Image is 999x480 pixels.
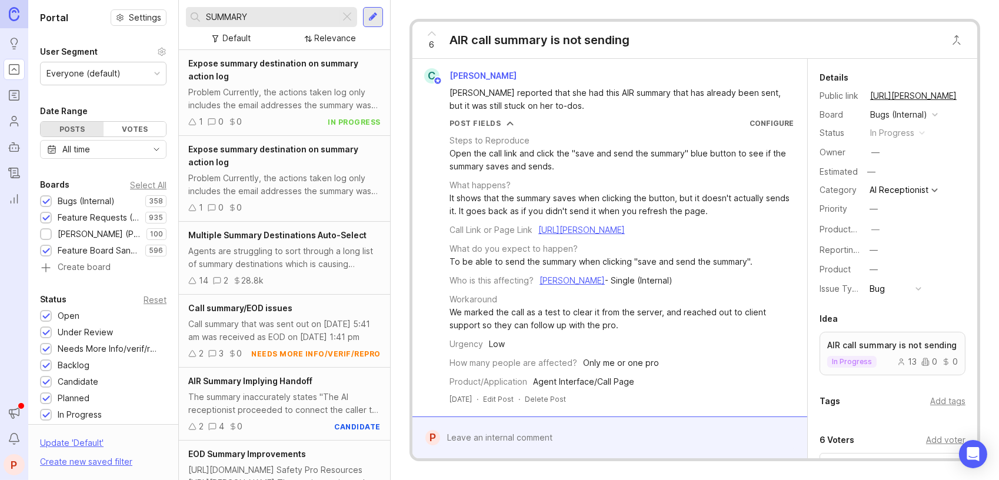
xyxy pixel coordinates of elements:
a: Reporting [4,188,25,209]
span: Multiple Summary Destinations Auto-Select [188,230,367,240]
p: 935 [149,213,163,222]
a: Expose summary destination on summary action logProblem Currently, the actions taken log only inc... [179,136,390,222]
span: EOD Summary Improvements [188,449,306,459]
span: Settings [129,12,161,24]
div: — [864,164,879,179]
div: Estimated [820,168,858,176]
div: Add tags [930,395,965,408]
div: Reset [144,296,166,303]
div: Public link [820,89,861,102]
div: 28.8k [241,274,264,287]
div: Needs More Info/verif/repro [58,342,161,355]
div: 0 [218,201,224,214]
div: Open Intercom Messenger [959,440,987,468]
div: Problem Currently, the actions taken log only includes the email addresses the summary was sent t... [188,172,381,198]
div: — [871,223,880,236]
div: Only me or one pro [583,356,659,369]
div: [PERSON_NAME] reported that she had this AIR summary that has already been sent, but it was still... [449,86,784,112]
label: Reporting Team [820,245,883,255]
div: · [518,394,520,404]
time: [DATE] [449,395,472,404]
div: Post Fields [449,118,501,128]
div: User Segment [40,45,98,59]
div: Add voter [926,434,965,446]
div: 0 [921,358,937,366]
div: Under Review [58,326,113,339]
div: Delete Post [525,394,566,404]
div: It shows that the summary saves when clicking the button, but it doesn't actually sends it. It go... [449,192,794,218]
div: 1 [199,115,203,128]
div: Status [820,126,861,139]
a: Call summary/EOD issuesCall summary that was sent out on [DATE] 5:41 am was received as EOD on [D... [179,295,390,368]
a: AIR Summary Implying HandoffThe summary inaccurately states "The AI receptionist proceeded to con... [179,368,390,441]
img: member badge [434,76,442,85]
button: Notifications [4,428,25,449]
div: - Single (Internal) [540,274,672,287]
p: AIR call summary is not sending [827,339,958,351]
label: Issue Type [820,284,863,294]
div: 13 [897,358,917,366]
a: Changelog [4,162,25,184]
div: 0 [218,115,224,128]
div: Boards [40,178,69,192]
div: 1 [199,201,203,214]
div: Backlog [58,359,89,372]
span: Expose summary destination on summary action log [188,58,358,81]
div: Open the call link and click the "save and send the summary" blue button to see if the summary sa... [449,147,794,173]
div: In Progress [58,408,102,421]
div: — [870,202,878,215]
button: Post Fields [449,118,514,128]
div: Category [820,184,861,196]
div: Problem Currently, the actions taken log only includes the email addresses the summary was sent t... [188,86,381,112]
div: Agent Interface/Call Page [533,375,634,388]
div: To be able to send the summary when clicking "save and send the summary". [449,255,752,268]
div: 14 [199,274,208,287]
div: Board [820,108,861,121]
div: Bugs (Internal) [870,108,927,121]
a: Autopilot [4,136,25,158]
div: — [870,244,878,256]
div: 2 [199,347,204,360]
a: Portal [4,59,25,80]
div: 3 [219,347,224,360]
div: What happens? [449,179,511,192]
div: We marked the call as a test to clear it from the server, and reached out to client support so th... [449,306,794,332]
p: 358 [149,196,163,206]
div: candidate [335,422,381,432]
div: What do you expect to happen? [449,242,578,255]
button: P [4,454,25,475]
div: 0 [237,347,242,360]
span: AIR Summary Implying Handoff [188,376,312,386]
span: Call summary/EOD issues [188,303,292,313]
a: AIR call summary is not sendingin progress1300 [820,332,965,375]
button: Settings [111,9,166,26]
div: in progress [870,126,914,139]
div: Relevance [315,32,357,45]
div: C [424,68,439,84]
div: Bug [870,282,885,295]
span: 6 [429,38,435,51]
div: — [871,146,880,159]
div: Idea [820,312,838,326]
div: 6 Voters [820,433,854,447]
span: [PERSON_NAME] [449,71,517,81]
div: Owner [820,146,861,159]
button: Announcements [4,402,25,424]
label: Priority [820,204,847,214]
input: Search... [206,11,335,24]
div: Posts [41,122,104,136]
div: The summary inaccurately states "The AI receptionist proceeded to connect the caller to a human t... [188,391,381,416]
a: Configure [750,119,794,128]
div: 2 [199,420,204,433]
div: 2 [224,274,228,287]
div: Select All [130,182,166,188]
div: 0 [237,201,242,214]
div: Everyone (default) [46,67,121,80]
div: Date Range [40,104,88,118]
a: [PERSON_NAME] [540,275,605,285]
div: Planned [58,392,89,405]
div: Call summary that was sent out on [DATE] 5:41 am was received as EOD on [DATE] 1:41 pm [188,318,381,344]
a: Users [4,111,25,132]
